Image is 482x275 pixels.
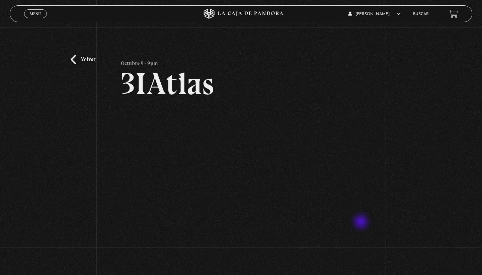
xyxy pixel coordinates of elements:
[121,55,158,68] p: Octubre 9 - 9pm
[28,17,44,22] span: Cerrar
[348,12,400,16] span: [PERSON_NAME]
[449,9,458,18] a: View your shopping cart
[121,68,361,99] h2: 3IAtlas
[71,55,95,64] a: Volver
[413,12,429,16] a: Buscar
[30,12,41,16] span: Menu
[121,109,361,245] iframe: Dailymotion video player – 3IATLAS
